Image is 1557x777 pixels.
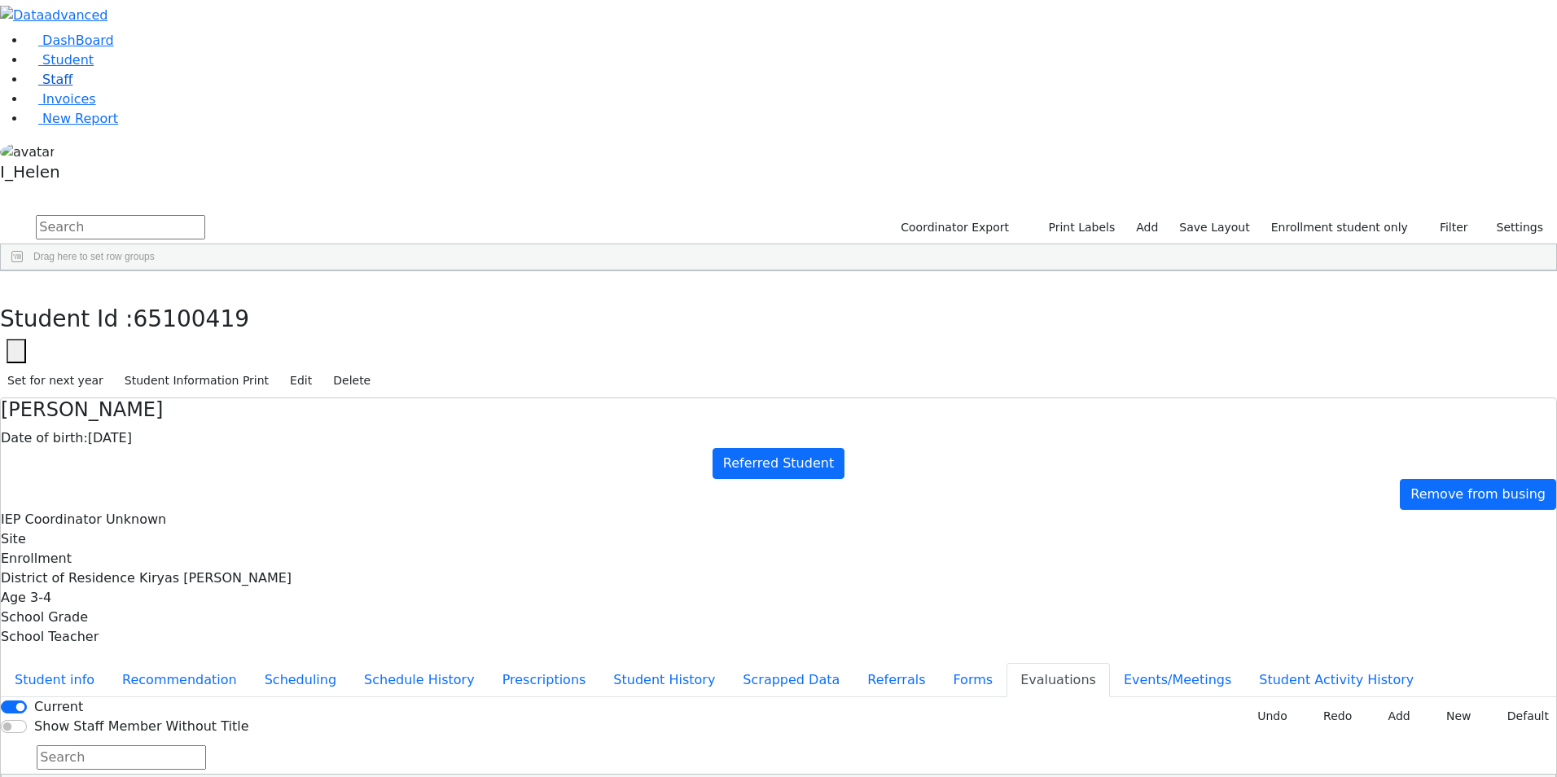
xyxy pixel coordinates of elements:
div: [DATE] [1,428,1556,448]
button: Recommendation [108,663,251,697]
span: Remove from busing [1410,486,1546,502]
a: Student [26,52,94,68]
a: Add [1129,215,1165,240]
a: Staff [26,72,72,87]
input: Search [36,215,205,239]
button: Evaluations [1007,663,1110,697]
button: Prescriptions [489,663,600,697]
label: School Grade [1,608,88,627]
button: Default [1489,704,1556,729]
button: Student History [599,663,729,697]
label: School Teacher [1,627,99,647]
button: Scrapped Data [729,663,853,697]
label: Current [34,697,83,717]
label: Enrollment [1,549,72,568]
button: Events/Meetings [1110,663,1245,697]
a: Invoices [26,91,96,107]
a: Remove from busing [1400,479,1556,510]
label: IEP Coordinator [1,510,102,529]
button: Undo [1239,704,1295,729]
button: New [1428,704,1479,729]
input: Search [37,745,206,770]
span: Unknown [106,511,166,527]
button: Scheduling [251,663,350,697]
button: Student Activity History [1245,663,1428,697]
a: DashBoard [26,33,114,48]
button: Add [1370,704,1417,729]
button: Print Labels [1029,215,1122,240]
button: Delete [326,368,378,393]
label: Age [1,588,26,608]
span: Invoices [42,91,96,107]
span: Student [42,52,94,68]
label: Date of birth: [1,428,88,448]
label: Enrollment student only [1264,215,1415,240]
a: Referred Student [713,448,844,479]
span: 65100419 [134,305,250,332]
button: Redo [1305,704,1359,729]
span: DashBoard [42,33,114,48]
h4: [PERSON_NAME] [1,398,1556,422]
button: Schedule History [350,663,489,697]
span: New Report [42,111,118,126]
button: Coordinator Export [890,215,1016,240]
button: Student info [1,663,108,697]
span: Kiryas [PERSON_NAME] [139,570,292,586]
label: District of Residence [1,568,135,588]
button: Filter [1419,215,1476,240]
label: Site [1,529,26,549]
span: Staff [42,72,72,87]
span: Drag here to set row groups [33,251,155,262]
span: 3-4 [30,590,51,605]
label: Show Staff Member Without Title [34,717,248,736]
a: New Report [26,111,118,126]
button: Student Information Print [117,368,276,393]
button: Settings [1476,215,1550,240]
button: Forms [939,663,1007,697]
button: Save Layout [1172,215,1257,240]
button: Edit [283,368,319,393]
button: Referrals [853,663,939,697]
